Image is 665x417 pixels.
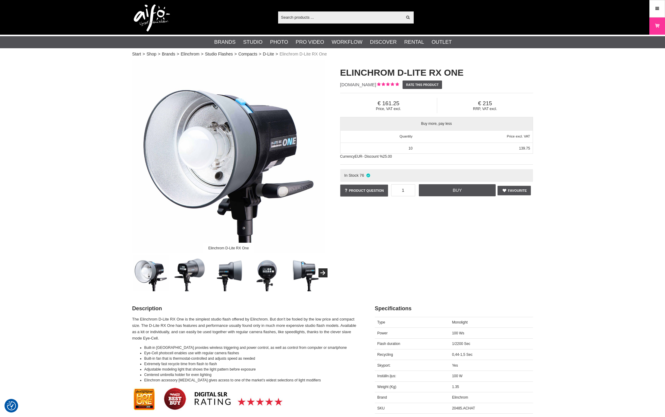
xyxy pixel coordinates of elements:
[133,255,169,291] img: Elinchrom D-Lite RX One
[452,385,459,389] span: 1.35
[203,243,254,253] div: Elinchrom D-Lite RX One
[143,51,145,57] span: >
[452,331,464,335] span: 100 Ws
[377,342,400,346] span: Flash duration
[162,51,175,57] a: Brands
[452,363,458,368] span: Yes
[132,316,360,341] p: The Elinchrom D-Lite RX One is the simplest studio flash offered by Elinchrom. But don’t be foole...
[437,100,533,107] span: 215
[7,400,16,411] button: Consent Preferences
[278,13,403,22] input: Search products ...
[144,356,360,361] li: Built-in fan that is thermostat-controlled and adjusts speed as needed
[332,38,362,46] a: Workflow
[134,5,170,32] img: logo.png
[400,134,412,138] span: Quantity
[144,367,360,372] li: Adjustable modeling light that shows the light pattern before exposure
[431,38,452,46] a: Outlet
[377,331,387,335] span: Power
[375,305,533,312] h2: Specifications
[404,38,424,46] a: Rental
[259,51,261,57] span: >
[132,60,325,253] img: Elinchrom D-Lite RX One
[144,378,360,383] li: Elinchrom accessory [MEDICAL_DATA] gives access to one of the market’s widest selections of light...
[144,345,360,350] li: Built-in [GEOGRAPHIC_DATA] provides wireless triggering and power control, as well as control fro...
[452,374,463,378] span: 100 W
[365,173,371,178] i: In stock
[201,51,203,57] span: >
[132,387,283,411] img: Elinchrom D-Lite RX ONE Test Winner
[210,255,247,291] img: Elinchrom D-Lite One
[144,372,360,378] li: Centered umbrella holder for even lighting
[419,184,496,196] a: Buy
[276,51,278,57] span: >
[296,38,324,46] a: Pro Video
[340,66,533,79] h1: Elinchrom D-Lite RX One
[370,38,397,46] a: Discover
[376,82,399,88] div: Customer rating: 5.00
[452,320,468,324] span: Monolight
[340,185,388,197] a: Product question
[409,146,412,150] span: 10
[243,38,262,46] a: Studio
[144,350,360,356] li: Eye-Cell photocell enables use with regular camera flashes
[452,352,472,357] span: 0,44-1,5 Sec
[383,154,392,159] span: 25.00
[263,51,274,57] a: D-Lite
[144,361,360,367] li: Extremely fast recycle time from flash to flash
[146,51,156,57] a: Shop
[249,255,286,291] img: Kontrollpanel RX One
[344,173,359,178] span: In Stock
[519,146,530,150] span: 139.75
[234,51,237,57] span: >
[171,255,208,291] img: Elinchrom D-Lite One
[340,117,533,130] span: Buy more, pay less
[437,107,533,111] span: RRP, VAT excl.
[452,395,468,400] span: Elinchrom
[360,173,364,178] span: 76
[318,268,328,277] button: Next
[377,320,385,324] span: Type
[497,186,531,195] a: Favourite
[288,255,325,291] img: Elinchrom D-Lite One
[362,154,383,159] span: - Discount %
[340,154,355,159] span: Currency
[452,342,470,346] span: 1/2200 Sec
[377,363,391,368] span: Skyport:
[377,352,393,357] span: Recycling
[280,51,327,57] span: Elinchrom D-Lite RX One
[452,406,475,410] span: 20485.ACHAT
[340,107,437,111] span: Price, VAT excl.
[132,305,360,312] h2: Description
[377,395,387,400] span: Brand
[403,81,442,89] a: Rate this product
[7,401,16,410] img: Revisit consent button
[377,385,396,389] span: Weight (Kg)
[158,51,160,57] span: >
[214,38,236,46] a: Brands
[181,51,199,57] a: Elinchrom
[340,100,437,107] span: 161.25
[507,134,530,138] span: Price excl. VAT
[377,374,396,378] span: Inställn.ljus:
[355,154,362,159] span: EUR
[340,82,376,87] span: [DOMAIN_NAME]
[270,38,288,46] a: Photo
[132,51,141,57] a: Start
[205,51,233,57] a: Studio Flashes
[177,51,179,57] span: >
[238,51,257,57] a: Compacts
[377,406,385,410] span: SKU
